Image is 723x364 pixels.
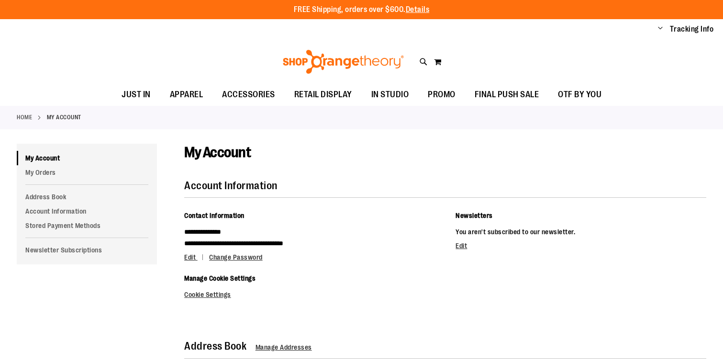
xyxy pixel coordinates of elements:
[418,84,465,106] a: PROMO
[294,84,352,105] span: RETAIL DISPLAY
[47,113,81,122] strong: My Account
[184,212,245,219] span: Contact Information
[17,151,157,165] a: My Account
[122,84,151,105] span: JUST IN
[209,253,263,261] a: Change Password
[658,24,663,34] button: Account menu
[456,212,493,219] span: Newsletters
[406,5,430,14] a: Details
[548,84,611,106] a: OTF BY YOU
[428,84,456,105] span: PROMO
[294,4,430,15] p: FREE Shipping, orders over $600.
[456,226,706,238] p: You aren't subscribed to our newsletter.
[184,340,246,352] strong: Address Book
[362,84,419,106] a: IN STUDIO
[184,180,278,192] strong: Account Information
[184,253,196,261] span: Edit
[170,84,203,105] span: APPAREL
[17,190,157,204] a: Address Book
[112,84,160,106] a: JUST IN
[184,291,231,298] a: Cookie Settings
[670,24,714,34] a: Tracking Info
[17,204,157,218] a: Account Information
[281,50,405,74] img: Shop Orangetheory
[558,84,601,105] span: OTF BY YOU
[184,144,251,160] span: My Account
[17,165,157,180] a: My Orders
[17,243,157,257] a: Newsletter Subscriptions
[475,84,539,105] span: FINAL PUSH SALE
[456,242,467,250] a: Edit
[160,84,213,106] a: APPAREL
[17,218,157,233] a: Stored Payment Methods
[212,84,285,106] a: ACCESSORIES
[285,84,362,106] a: RETAIL DISPLAY
[256,343,312,351] a: Manage Addresses
[222,84,275,105] span: ACCESSORIES
[184,253,208,261] a: Edit
[371,84,409,105] span: IN STUDIO
[17,113,32,122] a: Home
[465,84,549,106] a: FINAL PUSH SALE
[184,274,256,282] span: Manage Cookie Settings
